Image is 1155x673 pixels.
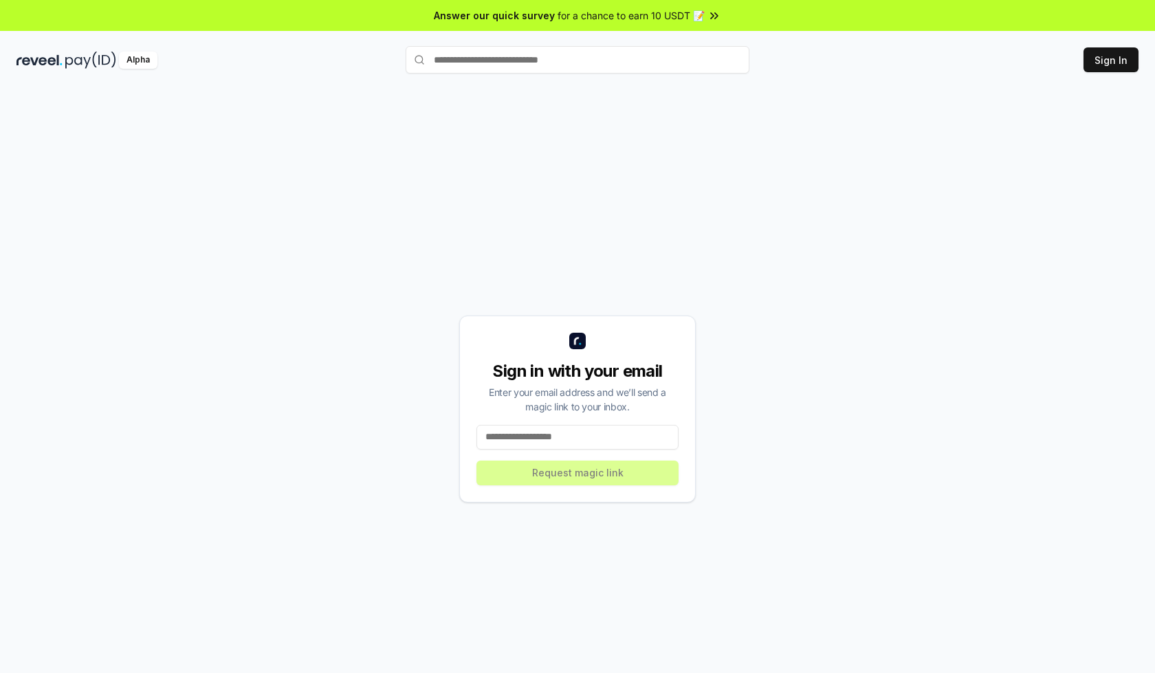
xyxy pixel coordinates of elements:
[476,385,679,414] div: Enter your email address and we’ll send a magic link to your inbox.
[569,333,586,349] img: logo_small
[65,52,116,69] img: pay_id
[16,52,63,69] img: reveel_dark
[119,52,157,69] div: Alpha
[1083,47,1138,72] button: Sign In
[558,8,705,23] span: for a chance to earn 10 USDT 📝
[434,8,555,23] span: Answer our quick survey
[476,360,679,382] div: Sign in with your email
